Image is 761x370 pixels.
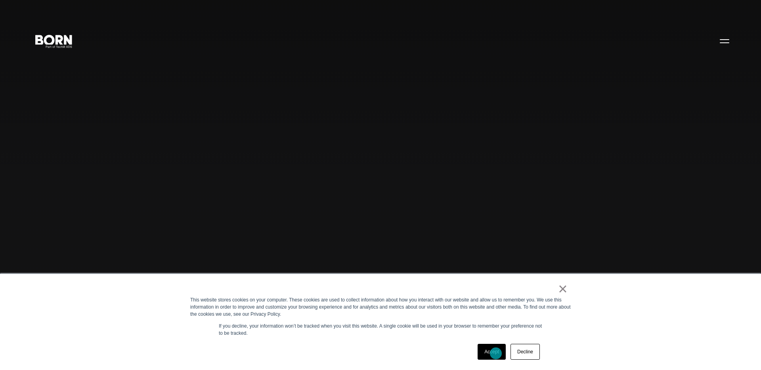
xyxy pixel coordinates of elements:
a: Decline [511,344,540,360]
a: × [558,285,568,292]
div: This website stores cookies on your computer. These cookies are used to collect information about... [190,296,571,318]
p: If you decline, your information won’t be tracked when you visit this website. A single cookie wi... [219,322,542,337]
a: Accept [478,344,506,360]
button: Open [715,32,734,49]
